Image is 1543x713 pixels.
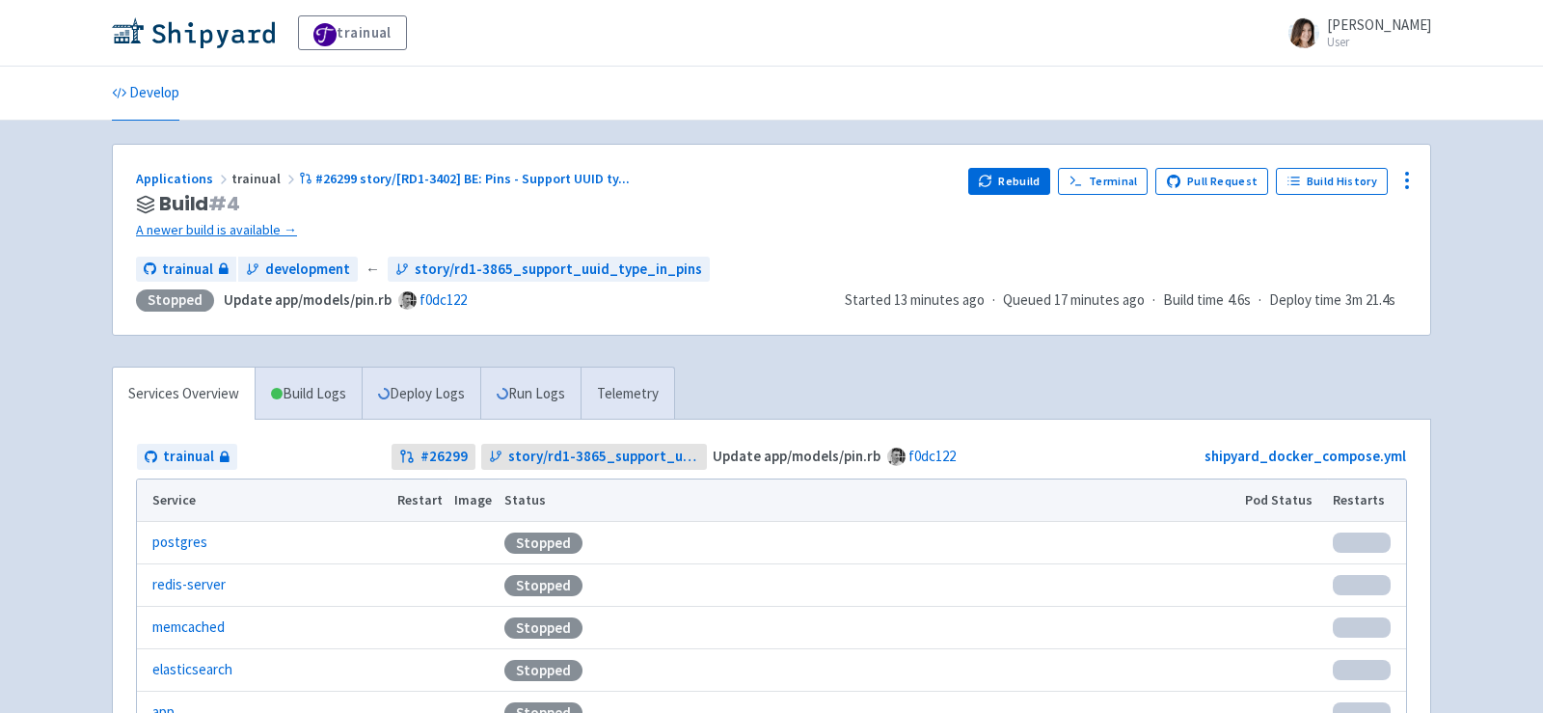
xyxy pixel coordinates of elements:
span: 3m 21.4s [1345,289,1395,312]
th: Image [448,480,499,522]
a: shipyard_docker_compose.yml [1205,447,1406,465]
span: trainual [163,446,214,468]
a: Build History [1276,168,1388,195]
a: elasticsearch [152,659,232,681]
div: Stopped [504,660,582,681]
a: Terminal [1058,168,1148,195]
a: #26299 story/[RD1-3402] BE: Pins - Support UUID ty... [299,170,633,187]
span: story/rd1-3865_support_uuid_type_in_pins [415,259,702,281]
a: f0dc122 [908,447,956,465]
a: [PERSON_NAME] User [1277,17,1431,48]
span: Deploy time [1269,289,1341,312]
a: trainual [136,257,236,283]
span: trainual [231,170,299,187]
a: trainual [298,15,407,50]
strong: Update app/models/pin.rb [224,290,392,309]
a: Pull Request [1155,168,1268,195]
a: Develop [112,67,179,121]
span: development [265,259,350,281]
span: Build [159,193,240,215]
div: Stopped [504,575,582,596]
time: 13 minutes ago [894,290,985,309]
a: story/rd1-3865_support_uuid_type_in_pins [481,444,708,470]
a: A newer build is available → [136,219,953,241]
a: trainual [137,444,237,470]
span: 4.6s [1228,289,1251,312]
span: trainual [162,259,213,281]
a: redis-server [152,574,226,596]
span: story/rd1-3865_support_uuid_type_in_pins [508,446,700,468]
time: 17 minutes ago [1054,290,1145,309]
a: story/rd1-3865_support_uuid_type_in_pins [388,257,710,283]
a: Build Logs [256,368,362,421]
div: Stopped [136,289,214,312]
span: # 4 [208,190,240,217]
small: User [1327,36,1431,48]
th: Status [499,480,1239,522]
a: #26299 [392,444,475,470]
a: f0dc122 [420,290,467,309]
span: Started [845,290,985,309]
th: Restarts [1327,480,1406,522]
a: Telemetry [581,368,674,421]
a: development [238,257,358,283]
a: Deploy Logs [362,368,480,421]
a: postgres [152,532,207,554]
strong: Update app/models/pin.rb [713,447,880,465]
th: Pod Status [1239,480,1327,522]
th: Service [137,480,391,522]
span: Build time [1163,289,1224,312]
span: ← [365,259,380,281]
span: Queued [1003,290,1145,309]
a: Run Logs [480,368,581,421]
strong: # 26299 [420,446,468,468]
img: Shipyard logo [112,17,275,48]
span: [PERSON_NAME] [1327,15,1431,34]
a: memcached [152,617,225,639]
button: Rebuild [968,168,1051,195]
div: · · · [845,289,1407,312]
div: Stopped [504,533,582,554]
span: #26299 story/[RD1-3402] BE: Pins - Support UUID ty ... [315,170,630,187]
a: Services Overview [113,368,255,421]
a: Applications [136,170,231,187]
th: Restart [391,480,448,522]
div: Stopped [504,617,582,639]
